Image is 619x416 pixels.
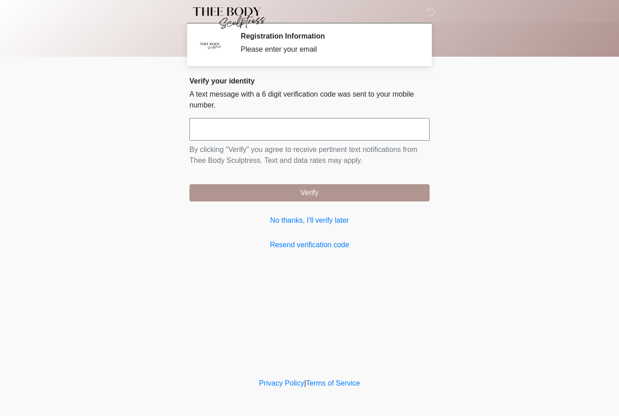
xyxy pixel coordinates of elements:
[259,379,305,387] a: Privacy Policy
[189,215,430,226] a: No thanks, I'll verify later
[189,89,430,111] p: A text message with a 6 digit verification code was sent to your mobile number.
[189,144,430,166] p: By clicking "Verify" you agree to receive pertinent text notifications from Thee Body Sculptress....
[189,184,430,201] button: Verify
[196,32,223,59] img: Agent Avatar
[304,379,306,387] a: |
[241,44,416,55] div: Please enter your email
[180,7,273,29] img: Thee Body Sculptress Logo
[189,77,430,85] h2: Verify your identity
[189,240,430,250] a: Resend verification code
[306,379,360,387] a: Terms of Service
